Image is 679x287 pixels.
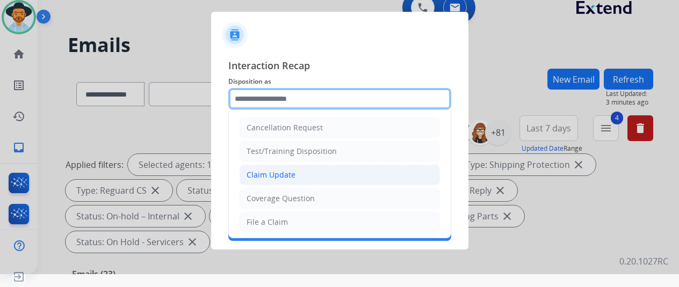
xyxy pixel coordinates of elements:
[619,255,668,268] p: 0.20.1027RC
[247,193,315,204] div: Coverage Question
[247,217,288,227] div: File a Claim
[222,22,248,48] img: contactIcon
[247,146,337,157] div: Test/Training Disposition
[247,122,323,133] div: Cancellation Request
[228,58,451,75] span: Interaction Recap
[228,75,451,88] span: Disposition as
[247,170,295,180] div: Claim Update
